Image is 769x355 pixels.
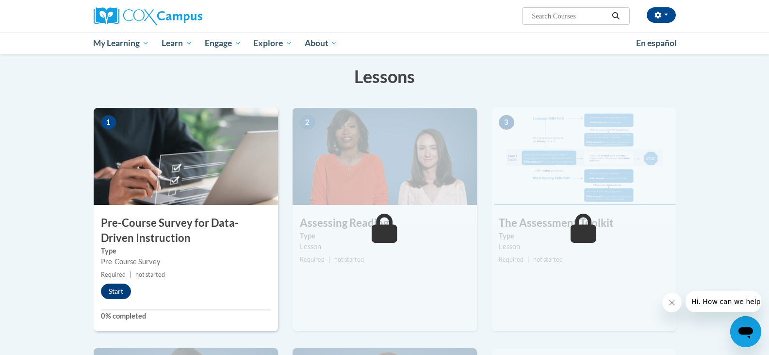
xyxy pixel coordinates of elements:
[686,291,761,312] iframe: Message from company
[647,7,676,23] button: Account Settings
[636,38,677,48] span: En español
[491,108,676,205] img: Course Image
[305,37,338,49] span: About
[499,241,669,252] div: Lesson
[101,115,116,130] span: 1
[130,271,131,278] span: |
[531,10,608,22] input: Search Courses
[94,7,278,25] a: Cox Campus
[101,311,271,321] label: 0% completed
[94,108,278,205] img: Course Image
[300,115,315,130] span: 2
[300,256,325,263] span: Required
[293,216,477,231] h3: Assessing Reading
[730,316,761,347] iframe: Button to launch messaging window
[205,37,241,49] span: Engage
[293,108,477,205] img: Course Image
[662,293,682,312] iframe: Close message
[6,7,79,15] span: Hi. How can we help?
[155,32,198,54] a: Learn
[533,256,563,263] span: not started
[101,284,131,299] button: Start
[247,32,298,54] a: Explore
[101,246,271,256] label: Type
[94,216,278,246] h3: Pre-Course Survey for Data-Driven Instruction
[162,37,192,49] span: Learn
[198,32,247,54] a: Engage
[94,64,676,88] h3: Lessons
[101,271,126,278] span: Required
[135,271,165,278] span: not started
[499,231,669,241] label: Type
[253,37,292,49] span: Explore
[608,10,623,22] button: Search
[101,256,271,267] div: Pre-Course Survey
[499,115,514,130] span: 3
[87,32,156,54] a: My Learning
[300,241,470,252] div: Lesson
[93,37,149,49] span: My Learning
[79,32,690,54] div: Main menu
[491,216,676,231] h3: The Assessment Toolkit
[298,32,344,54] a: About
[300,231,470,241] label: Type
[94,7,202,25] img: Cox Campus
[630,33,683,53] a: En español
[527,256,529,263] span: |
[328,256,330,263] span: |
[334,256,364,263] span: not started
[499,256,524,263] span: Required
